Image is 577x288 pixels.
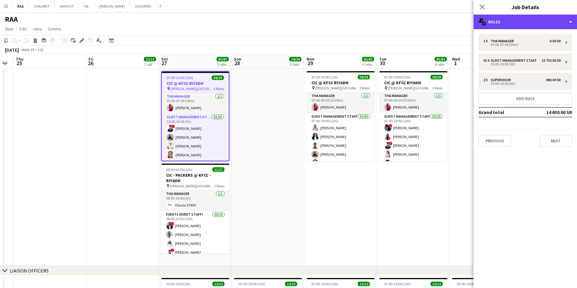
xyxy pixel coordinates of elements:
a: Edit [17,25,29,33]
h3: CIC - PACKERS @ KFCC - RIYADH [161,172,229,183]
app-card-role: THA Manager1/108:00-10:00 (2h)Obada STAFF [161,190,229,211]
span: [PERSON_NAME][GEOGRAPHIC_DATA] [388,86,432,90]
span: 3 Roles [360,86,370,90]
span: 07:00-19:00 (12h) [457,282,483,286]
span: 07:00-19:00 (12h) [239,282,265,286]
span: Edit [19,26,26,32]
span: Sun [234,56,241,62]
a: Jobs [30,25,44,33]
span: 07:00-19:00 (12h) [311,282,338,286]
span: 87/87 [217,57,229,61]
span: 1 [451,60,460,67]
button: KAHOOT [55,0,79,12]
span: Fri [89,56,93,62]
app-card-role: THA Manager1/107:00-09:30 (2h30m)[PERSON_NAME] [379,92,447,113]
span: 12/12 [212,282,224,286]
span: 82/82 [435,57,447,61]
span: 07:00-19:00 (12h) [384,282,411,286]
div: 0.00 SR [550,39,561,43]
app-card-role: THA Manager1/107:00-07:59 (59m)[PERSON_NAME] [162,93,229,114]
button: Add role [478,92,572,105]
button: GES/SPIRO [130,0,157,12]
app-job-card: 07:00-20:00 (13h)58/58CIC @ KFCC RIYADH [PERSON_NAME][GEOGRAPHIC_DATA]3 RolesTHA Manager1/107:00-... [161,71,229,161]
span: 12/12 [144,57,156,61]
span: Jobs [33,26,42,32]
div: 15:00-20:00 (5h) [483,63,561,66]
span: 25 [15,60,23,67]
span: 07:00-20:00 (13h) [167,75,193,80]
span: [PERSON_NAME][GEOGRAPHIC_DATA] - [GEOGRAPHIC_DATA] [170,184,214,188]
span: View [5,26,13,32]
div: 5 Jobs [217,62,228,67]
div: Guest Management Staff [491,58,539,63]
app-job-card: 07:00-19:00 (12h)58/58CIC @ KFCC RIYADH [PERSON_NAME][GEOGRAPHIC_DATA]3 RolesTHA Manager1/107:00-... [307,71,375,161]
span: 12/12 [358,282,370,286]
div: 55 x [483,58,491,63]
span: 07:00-19:00 (12h) [311,75,338,79]
button: CHAUMET [29,0,55,12]
div: [DATE] [5,47,19,53]
div: 900.00 SR [546,78,561,82]
div: Roles [474,15,577,29]
div: THA Manager [491,39,516,43]
h3: CIC @ KFCC RIYADH [379,80,447,85]
div: LIAISON OFFICERS [10,268,49,274]
div: 07:00-07:59 (59m) [483,43,561,46]
span: Tue [379,56,386,62]
div: +03 [38,47,43,52]
a: View [2,25,16,33]
span: 27 [160,60,168,67]
td: 14 650.00 SR [534,107,572,117]
span: ! [171,125,175,128]
span: ! [389,124,392,128]
span: ! [171,222,174,226]
span: 11/11 [212,167,224,172]
span: 58/58 [430,75,443,79]
span: 07:00-19:00 (12h) [384,75,411,79]
span: Week 39 [20,47,35,52]
div: 1 x [483,39,491,43]
span: [PERSON_NAME][GEOGRAPHIC_DATA] [171,86,214,91]
button: Next [539,135,572,147]
span: 24/24 [289,57,301,61]
span: Sat [161,56,168,62]
div: 5 Jobs [290,62,301,67]
button: RAA [12,0,29,12]
span: 3 Roles [214,86,224,91]
div: 6 Jobs [435,62,447,67]
button: Previous [478,135,511,147]
span: Thu [16,56,23,62]
button: [PERSON_NAME] [94,0,130,12]
h3: CIC @ KFCC RIYADH [162,81,229,86]
div: 1 Job [144,62,156,67]
a: Comms [45,25,64,33]
div: 15:00-20:00 (5h) [483,82,561,85]
app-job-card: 08:00-20:00 (12h)11/11CIC - PACKERS @ KFCC - RIYADH [PERSON_NAME][GEOGRAPHIC_DATA] - [GEOGRAPHIC_... [161,164,229,254]
span: 26 [88,60,93,67]
span: 28 [233,60,241,67]
div: 13 750.00 SR [542,58,561,63]
span: Comms [48,26,61,32]
span: 58/58 [212,75,224,80]
span: [PERSON_NAME][GEOGRAPHIC_DATA] [315,86,360,90]
div: Supervisor [491,78,513,82]
div: 6 Jobs [362,62,374,67]
span: 29 [306,60,315,67]
app-job-card: 07:00-19:00 (12h)58/58CIC @ KFCC RIYADH [PERSON_NAME][GEOGRAPHIC_DATA]3 RolesTHA Manager1/107:00-... [379,71,447,161]
span: Wed [452,56,460,62]
td: Grand total [478,107,534,117]
button: YSL [79,0,94,12]
app-card-role: THA Manager1/107:00-09:30 (2h30m)[PERSON_NAME] [307,92,375,113]
span: 2 Roles [214,184,224,188]
div: 2 x [483,78,491,82]
span: 58/58 [358,75,370,79]
span: 30 [378,60,386,67]
span: 15:00-20:00 (5h) [166,282,191,286]
span: 08:00-20:00 (12h) [166,167,193,172]
span: 12/12 [430,282,443,286]
span: ! [389,142,392,145]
